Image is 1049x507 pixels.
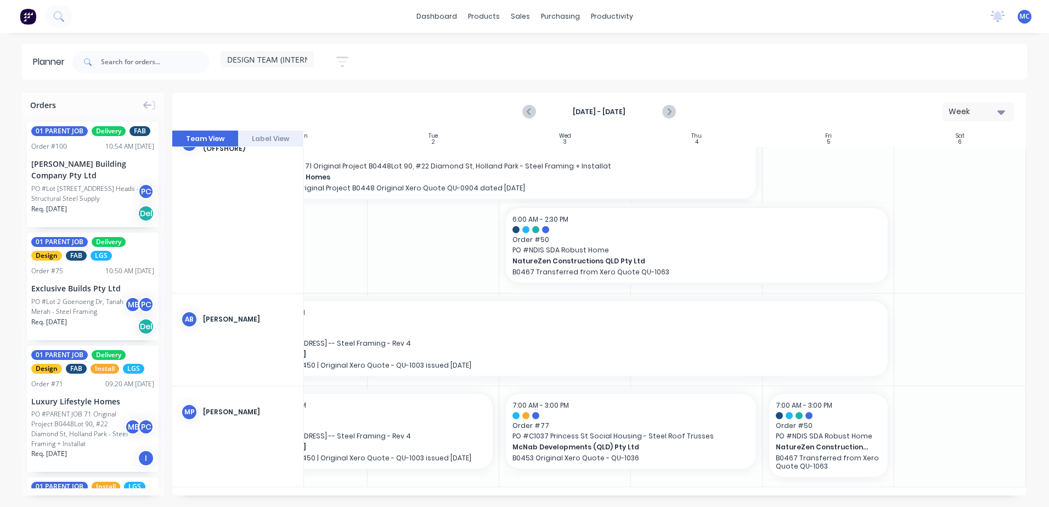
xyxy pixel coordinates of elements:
div: Planner [33,55,70,69]
span: Install [92,482,120,492]
span: [PERSON_NAME] [249,350,818,359]
div: productivity [585,8,639,25]
img: Factory [20,8,36,25]
div: Order # 71 [31,379,63,389]
span: Delivery [92,237,126,247]
span: Order # 50 [776,421,881,431]
div: products [463,8,505,25]
div: sales [505,8,535,25]
p: PARENT JOB - B0450 | Original Xero Quote - QU-1003 issued [DATE] [249,361,881,369]
span: 01 PARENT JOB [31,350,88,360]
div: purchasing [535,8,585,25]
div: 09:20 AM [DATE] [105,379,154,389]
div: 5 [827,139,830,145]
span: Delivery [92,350,126,360]
div: Thu [691,133,702,139]
div: Order # 75 [31,266,63,276]
span: Design [31,251,62,261]
span: Order # 72 [249,421,486,431]
span: NatureZen Constructions QLD Pty Ltd [512,256,844,266]
div: MP [181,404,198,420]
div: 6 [958,139,962,145]
span: LGS [123,364,144,374]
div: PC [138,296,154,313]
div: Luxury Lifestyle Homes [31,396,154,407]
div: I [138,450,154,466]
span: PO # [STREET_ADDRESS] -- Steel Framing - Rev 4 [249,431,486,441]
button: Label View [238,131,304,147]
span: Delivery [92,126,126,136]
div: AB [181,311,198,328]
span: 6:00 AM - 2:30 PM [512,215,568,224]
strong: [DATE] - [DATE] [544,107,654,117]
div: PO #Lot 2 Goenoeng Dr, Tanah Merah - Steel Framing [31,297,128,317]
span: 7:00 AM - 3:00 PM [776,401,832,410]
a: dashboard [411,8,463,25]
span: Order # 50 [512,235,881,245]
div: 10:54 AM [DATE] [105,142,154,151]
span: McNab Developments (QLD) Pty Ltd [512,442,726,452]
span: 01 PARENT JOB [31,482,88,492]
span: 7:00 AM - 7:00 PM [249,401,306,410]
div: ME [125,419,141,435]
span: Order # 77 [512,421,749,431]
div: Fri [825,133,832,139]
div: [PERSON_NAME] Building Company Pty Ltd [31,158,154,181]
input: Search for orders... [101,51,210,73]
span: Orders [30,99,56,111]
span: 01 PARENT JOB [31,237,88,247]
button: Team View [172,131,238,147]
span: FAB [66,364,87,374]
div: Sat [956,133,965,139]
span: PO # NDIS SDA Robust Home [776,431,881,441]
span: 6:00 AM - 2:30 PM [249,308,305,317]
span: PO # [STREET_ADDRESS] -- Steel Framing - Rev 4 [249,339,881,348]
p: PARENT JOB 71 Original Project B0448 Original Xero Quote QU-0904 dated [DATE] [249,184,749,192]
div: 4 [695,139,698,145]
div: Week [949,106,999,117]
span: MC [1019,12,1030,21]
span: PO # NDIS SDA Robust Home [512,245,881,255]
p: PARENT JOB - B0450 | Original Xero Quote - QU-1003 issued [DATE] [249,454,486,462]
span: Req. [DATE] [31,449,67,459]
span: FAB [129,126,150,136]
div: 3 [563,139,567,145]
span: PO # C1037 Princess St Social Housing - Steel Roof Trusses [512,431,749,441]
span: Req. [DATE] [31,204,67,214]
div: PO #Lot [STREET_ADDRESS] Heads - Structural Steel Supply [31,184,141,204]
div: PO #PARENT JOB 71 Original Project B0448Lot 90, #22 Diamond St, Holland Park - Steel Framing + In... [31,409,128,449]
button: Week [943,102,1014,121]
div: Order # 100 [31,142,67,151]
div: PC [138,419,154,435]
span: Install [91,364,119,374]
span: 7:00 AM - 3:00 PM [512,401,569,410]
div: 10:50 AM [DATE] [105,266,154,276]
div: 2 [432,139,435,145]
span: DESIGN TEAM (INTERNAL) [227,54,322,65]
span: 01 PARENT JOB [31,126,88,136]
span: Luxury Lifestyle Homes [249,172,700,182]
div: Del [138,205,154,222]
div: Wed [559,133,571,139]
span: LGS [91,251,112,261]
div: Del [138,318,154,335]
p: B0453 Original Xero Quote - QU-1036 [512,454,749,462]
span: FAB [66,251,87,261]
div: PC [138,183,154,200]
div: Tue [428,133,438,139]
span: PO # PARENT JOB 71 Original Project B0448Lot 90, #22 Diamond St, Holland Park - Steel Framing + I... [249,161,749,171]
p: B0467 Transferred from Xero Quote QU-1063 [776,454,881,470]
p: B0467 Transferred from Xero Quote QU-1063 [512,268,881,276]
span: Design [31,364,62,374]
span: [PERSON_NAME] [249,442,463,452]
span: Req. [DATE] [31,317,67,327]
div: [PERSON_NAME] [203,407,295,417]
span: LGS [124,482,145,492]
span: Order # 72 [249,328,881,338]
div: Exclusive Builds Pty Ltd [31,283,154,294]
div: ME [125,296,141,313]
span: NatureZen Constructions QLD Pty Ltd [776,442,871,452]
div: [PERSON_NAME] [203,314,295,324]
